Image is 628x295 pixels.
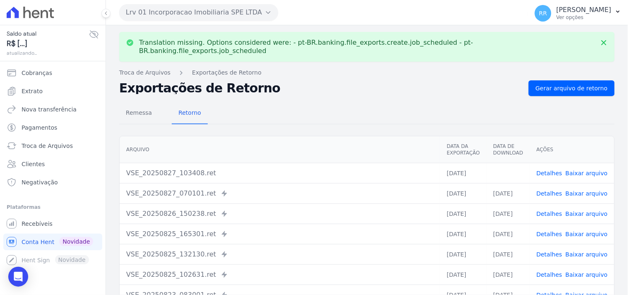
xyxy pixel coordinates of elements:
[528,2,628,25] button: RR [PERSON_NAME] Ver opções
[537,190,562,197] a: Detalhes
[119,68,615,77] nav: Breadcrumb
[440,136,486,163] th: Data da Exportação
[440,203,486,224] td: [DATE]
[121,104,157,121] span: Remessa
[139,39,595,55] p: Translation missing. Options considered were: - pt-BR.banking.file_exports.create.job_scheduled -...
[539,10,547,16] span: RR
[487,224,530,244] td: [DATE]
[7,29,89,38] span: Saldo atual
[126,229,433,239] div: VSE_20250825_165301.ret
[537,271,562,278] a: Detalhes
[3,174,102,191] a: Negativação
[7,65,99,268] nav: Sidebar
[7,38,89,49] span: R$ [...]
[487,136,530,163] th: Data de Download
[126,189,433,198] div: VSE_20250827_070101.ret
[565,231,608,237] a: Baixar arquivo
[22,178,58,186] span: Negativação
[126,270,433,280] div: VSE_20250825_102631.ret
[536,84,608,92] span: Gerar arquivo de retorno
[556,6,611,14] p: [PERSON_NAME]
[440,224,486,244] td: [DATE]
[126,209,433,219] div: VSE_20250826_150238.ret
[7,49,89,57] span: atualizando...
[487,203,530,224] td: [DATE]
[565,190,608,197] a: Baixar arquivo
[173,104,206,121] span: Retorno
[22,238,54,246] span: Conta Hent
[487,244,530,264] td: [DATE]
[126,168,433,178] div: VSE_20250827_103408.ret
[172,103,208,124] a: Retorno
[565,170,608,177] a: Baixar arquivo
[440,244,486,264] td: [DATE]
[22,123,57,132] span: Pagamentos
[565,210,608,217] a: Baixar arquivo
[3,138,102,154] a: Troca de Arquivos
[120,136,440,163] th: Arquivo
[22,220,53,228] span: Recebíveis
[8,267,28,287] div: Open Intercom Messenger
[556,14,611,21] p: Ver opções
[3,215,102,232] a: Recebíveis
[3,119,102,136] a: Pagamentos
[192,68,262,77] a: Exportações de Retorno
[22,87,43,95] span: Extrato
[440,264,486,285] td: [DATE]
[487,264,530,285] td: [DATE]
[119,103,159,124] a: Remessa
[7,202,99,212] div: Plataformas
[440,163,486,183] td: [DATE]
[3,83,102,99] a: Extrato
[537,231,562,237] a: Detalhes
[565,251,608,258] a: Baixar arquivo
[537,251,562,258] a: Detalhes
[119,4,278,21] button: Lrv 01 Incorporacao Imobiliaria SPE LTDA
[530,136,614,163] th: Ações
[537,210,562,217] a: Detalhes
[529,80,615,96] a: Gerar arquivo de retorno
[537,170,562,177] a: Detalhes
[22,69,52,77] span: Cobranças
[119,82,522,94] h2: Exportações de Retorno
[22,105,77,114] span: Nova transferência
[3,156,102,172] a: Clientes
[22,142,73,150] span: Troca de Arquivos
[59,237,93,246] span: Novidade
[119,68,171,77] a: Troca de Arquivos
[487,183,530,203] td: [DATE]
[3,65,102,81] a: Cobranças
[126,249,433,259] div: VSE_20250825_132130.ret
[440,183,486,203] td: [DATE]
[565,271,608,278] a: Baixar arquivo
[22,160,45,168] span: Clientes
[3,234,102,250] a: Conta Hent Novidade
[3,101,102,118] a: Nova transferência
